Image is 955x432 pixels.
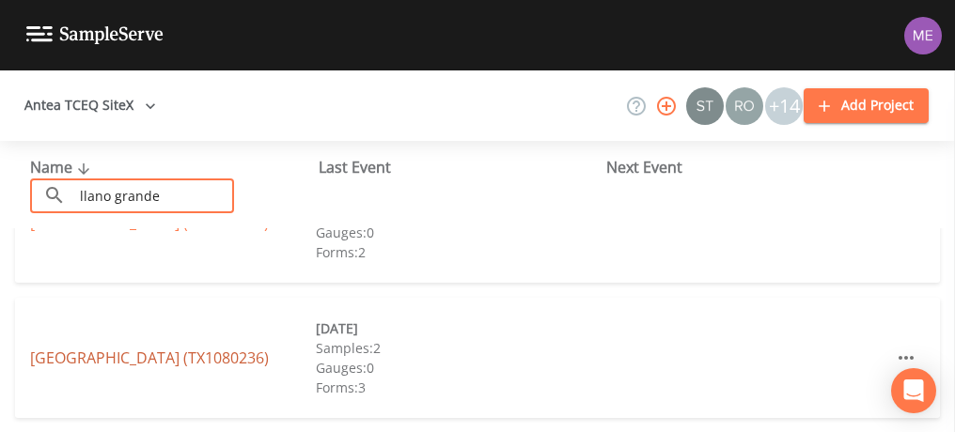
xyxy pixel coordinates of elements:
div: Last Event [319,156,607,178]
img: 7e5c62b91fde3b9fc00588adc1700c9a [726,87,763,125]
button: Add Project [804,88,929,123]
div: Stan Porter [685,87,725,125]
img: logo [26,26,164,44]
div: Open Intercom Messenger [891,368,936,413]
div: Forms: 3 [316,378,602,397]
img: d4d65db7c401dd99d63b7ad86343d265 [904,17,942,54]
input: Search Projects [73,178,234,213]
div: Gauges: 0 [316,358,602,378]
button: Antea TCEQ SiteX [17,88,164,123]
span: Name [30,157,95,177]
div: Samples: 2 [316,338,602,358]
div: +14 [765,87,803,125]
div: [DATE] [316,318,602,338]
div: Rodolfo Ramirez [725,87,764,125]
div: Forms: 2 [316,242,602,262]
img: c0670e89e469b6405363224a5fca805c [686,87,724,125]
div: Next Event [606,156,895,178]
div: Gauges: 0 [316,223,602,242]
a: [GEOGRAPHIC_DATA] (TX1080236) [30,347,269,368]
